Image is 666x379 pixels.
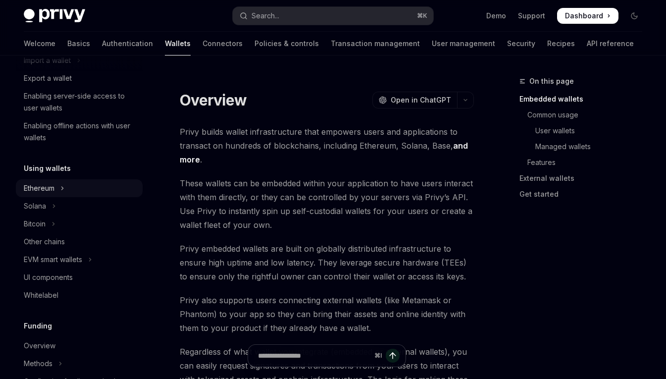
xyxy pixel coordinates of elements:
a: Get started [519,186,650,202]
a: Features [519,155,650,170]
button: Toggle dark mode [626,8,642,24]
button: Open search [233,7,434,25]
div: Ethereum [24,182,54,194]
span: ⌘ K [417,12,427,20]
button: Toggle Ethereum section [16,179,143,197]
a: Authentication [102,32,153,55]
a: Recipes [547,32,575,55]
a: Policies & controls [255,32,319,55]
a: Support [518,11,545,21]
button: Toggle Methods section [16,355,143,373]
input: Ask a question... [258,345,370,367]
a: Export a wallet [16,69,143,87]
button: Send message [386,349,400,363]
a: Wallets [165,32,191,55]
a: Enabling offline actions with user wallets [16,117,143,147]
span: Privy also supports users connecting external wallets (like Metamask or Phantom) to your app so t... [180,293,474,335]
h5: Funding [24,320,52,332]
a: API reference [587,32,634,55]
h5: Using wallets [24,162,71,174]
div: Bitcoin [24,218,46,230]
div: Enabling server-side access to user wallets [24,90,137,114]
div: Other chains [24,236,65,248]
span: Privy embedded wallets are built on globally distributed infrastructure to ensure high uptime and... [180,242,474,283]
div: Overview [24,340,55,352]
a: Overview [16,337,143,355]
a: Managed wallets [519,139,650,155]
h1: Overview [180,91,247,109]
a: Enabling server-side access to user wallets [16,87,143,117]
a: Transaction management [331,32,420,55]
span: These wallets can be embedded within your application to have users interact with them directly, ... [180,176,474,232]
div: Search... [252,10,279,22]
span: On this page [529,75,574,87]
div: Solana [24,200,46,212]
a: UI components [16,269,143,286]
a: Embedded wallets [519,91,650,107]
a: Whitelabel [16,286,143,304]
a: Connectors [203,32,243,55]
div: UI components [24,271,73,283]
img: dark logo [24,9,85,23]
a: Common usage [519,107,650,123]
div: Enabling offline actions with user wallets [24,120,137,144]
span: Open in ChatGPT [391,95,451,105]
button: Toggle Solana section [16,197,143,215]
div: EVM smart wallets [24,254,82,266]
span: Dashboard [565,11,603,21]
button: Open in ChatGPT [372,92,457,108]
span: Privy builds wallet infrastructure that empowers users and applications to transact on hundreds o... [180,125,474,166]
a: Security [507,32,535,55]
div: Whitelabel [24,289,58,301]
div: Methods [24,358,52,370]
a: Demo [486,11,506,21]
a: User management [432,32,495,55]
a: Dashboard [557,8,618,24]
a: Other chains [16,233,143,251]
a: Basics [67,32,90,55]
a: Welcome [24,32,55,55]
a: User wallets [519,123,650,139]
button: Toggle Bitcoin section [16,215,143,233]
a: External wallets [519,170,650,186]
div: Export a wallet [24,72,72,84]
button: Toggle EVM smart wallets section [16,251,143,269]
